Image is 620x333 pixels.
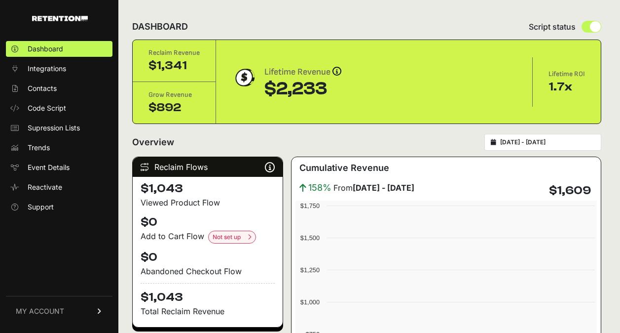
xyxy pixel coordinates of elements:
h2: Overview [132,135,174,149]
div: 1.7x [548,79,585,95]
a: Supression Lists [6,120,112,136]
a: Contacts [6,81,112,96]
div: Lifetime Revenue [264,65,341,79]
div: Add to Cart Flow [141,230,275,244]
span: Contacts [28,83,57,93]
a: Event Details [6,160,112,175]
p: Total Reclaim Revenue [141,305,275,317]
a: Support [6,199,112,215]
div: $1,341 [148,58,200,74]
div: Grow Revenue [148,90,200,100]
text: $1,750 [300,202,320,209]
a: Code Script [6,100,112,116]
h4: $1,043 [141,283,275,305]
img: Retention.com [32,16,88,21]
h4: $0 [141,250,275,265]
span: Script status [529,21,576,33]
div: $892 [148,100,200,116]
text: $1,250 [300,266,320,274]
span: Event Details [28,163,70,172]
h3: Cumulative Revenue [299,161,389,175]
h4: $1,043 [141,181,275,197]
span: 158% [308,181,331,195]
span: From [333,182,414,194]
div: Viewed Product Flow [141,197,275,208]
a: MY ACCOUNT [6,296,112,326]
span: Reactivate [28,182,62,192]
span: MY ACCOUNT [16,306,64,316]
div: $2,233 [264,79,341,99]
div: Abandoned Checkout Flow [141,265,275,277]
div: Reclaim Flows [133,157,283,177]
span: Code Script [28,103,66,113]
text: $1,500 [300,234,320,242]
strong: [DATE] - [DATE] [353,183,414,193]
a: Integrations [6,61,112,77]
h4: $1,609 [549,183,591,199]
span: Integrations [28,64,66,74]
span: Supression Lists [28,123,80,133]
text: $1,000 [300,298,320,306]
div: Reclaim Revenue [148,48,200,58]
h4: $0 [141,214,275,230]
h2: DASHBOARD [132,20,188,34]
a: Trends [6,140,112,156]
div: Lifetime ROI [548,69,585,79]
a: Reactivate [6,179,112,195]
span: Trends [28,143,50,153]
span: Dashboard [28,44,63,54]
span: Support [28,202,54,212]
a: Dashboard [6,41,112,57]
img: dollar-coin-05c43ed7efb7bc0c12610022525b4bbbb207c7efeef5aecc26f025e68dcafac9.png [232,65,256,90]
